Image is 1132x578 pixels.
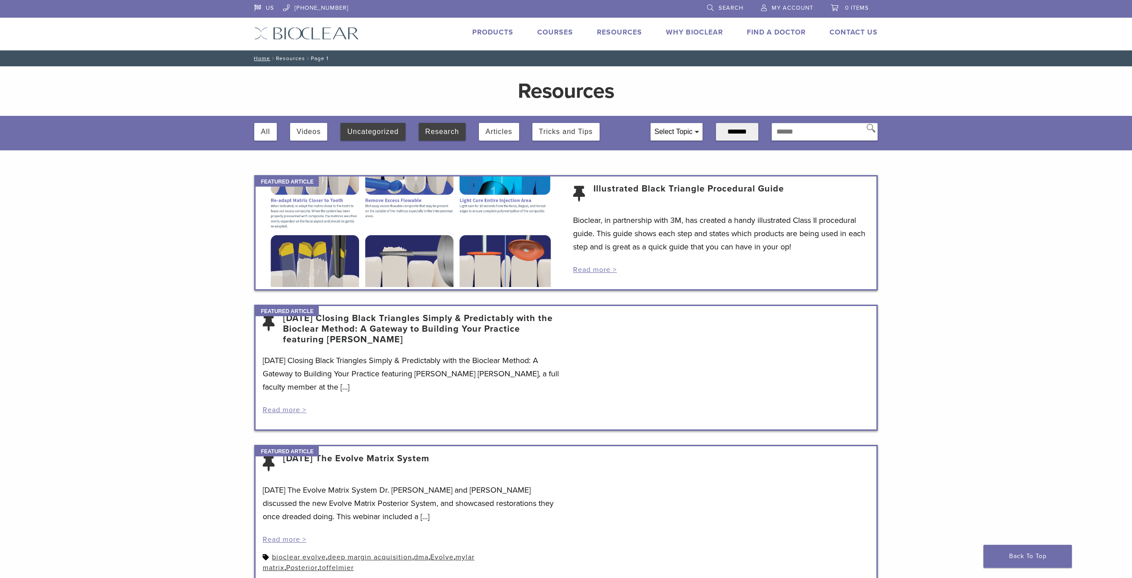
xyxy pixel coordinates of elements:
button: All [261,123,270,141]
nav: Resources Page 1 [248,50,884,66]
span: 0 items [845,4,869,11]
p: [DATE] Closing Black Triangles Simply & Predictably with the Bioclear Method: A Gateway to Buildi... [263,354,559,394]
a: Evolve [430,553,454,562]
span: / [305,56,311,61]
a: bioclear evolve [272,553,326,562]
span: / [270,56,276,61]
a: dma [414,553,428,562]
a: Read more > [573,265,617,274]
a: Find A Doctor [747,28,806,37]
a: Home [251,55,270,61]
a: Read more > [263,535,306,544]
a: [DATE] The Evolve Matrix System [283,453,429,475]
h1: Resources [360,80,772,102]
span: Search [719,4,743,11]
p: Bioclear, in partnership with 3M, has created a handy illustrated Class II procedural guide. This... [573,214,869,253]
button: Research [425,123,459,141]
a: Resources [597,28,642,37]
div: , , , , , , [263,552,559,573]
a: Contact Us [830,28,878,37]
a: toffelmier [319,563,354,572]
a: Back To Top [983,545,1072,568]
img: Bioclear [254,27,359,40]
button: Tricks and Tips [539,123,593,141]
div: Select Topic [651,123,702,140]
a: Read more > [263,406,306,414]
span: My Account [772,4,813,11]
p: [DATE] The Evolve Matrix System Dr. [PERSON_NAME] and [PERSON_NAME] discussed the new Evolve Matr... [263,483,559,523]
a: [DATE] Closing Black Triangles Simply & Predictably with the Bioclear Method: A Gateway to Buildi... [283,313,559,345]
button: Articles [486,123,512,141]
a: Courses [537,28,573,37]
button: Videos [297,123,321,141]
a: deep margin acquisition [328,553,412,562]
a: Why Bioclear [666,28,723,37]
button: Uncategorized [347,123,398,141]
a: Posterior [286,563,317,572]
a: Products [472,28,513,37]
a: Illustrated Black Triangle Procedural Guide [593,184,784,205]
